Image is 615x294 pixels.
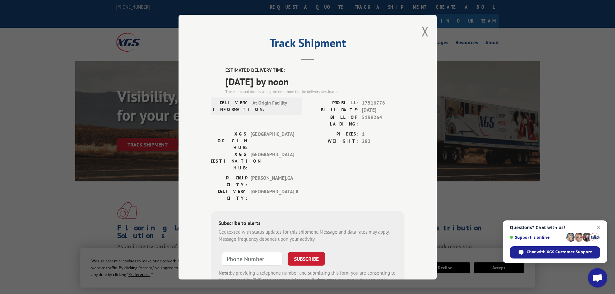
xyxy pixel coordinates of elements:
h2: Track Shipment [211,38,405,51]
label: WEIGHT: [308,138,359,145]
label: ESTIMATED DELIVERY TIME: [225,67,405,74]
strong: Note: [219,269,230,276]
span: 282 [362,138,405,145]
span: [DATE] [362,106,405,114]
label: PICKUP CITY: [211,174,247,188]
label: XGS DESTINATION HUB: [211,151,247,171]
button: Close modal [422,23,429,40]
span: 1 [362,130,405,138]
label: BILL DATE: [308,106,359,114]
label: DELIVERY CITY: [211,188,247,201]
div: by providing a telephone number and submitting this form you are consenting to be contacted by SM... [219,269,397,291]
label: PROBILL: [308,99,359,106]
span: [GEOGRAPHIC_DATA] , IL [251,188,294,201]
label: BILL OF LADING: [308,114,359,127]
span: 17516776 [362,99,405,106]
span: Chat with XGS Customer Support [527,249,592,255]
span: [GEOGRAPHIC_DATA] [251,151,294,171]
span: [PERSON_NAME] , GA [251,174,294,188]
label: PIECES: [308,130,359,138]
span: 5199264 [362,114,405,127]
div: The estimated time is using the time zone for the delivery destination. [225,88,405,94]
span: [GEOGRAPHIC_DATA] [251,130,294,151]
span: Support is online [510,235,564,240]
span: [DATE] by noon [225,74,405,88]
label: XGS ORIGIN HUB: [211,130,247,151]
span: Questions? Chat with us! [510,225,600,230]
div: Subscribe to alerts [219,219,397,228]
span: At Origin Facility [252,99,296,113]
button: SUBSCRIBE [288,252,325,265]
a: Open chat [588,268,607,288]
div: Get texted with status updates for this shipment. Message and data rates may apply. Message frequ... [219,228,397,243]
span: Chat with XGS Customer Support [510,246,600,259]
input: Phone Number [221,252,282,265]
label: DELIVERY INFORMATION: [213,99,249,113]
